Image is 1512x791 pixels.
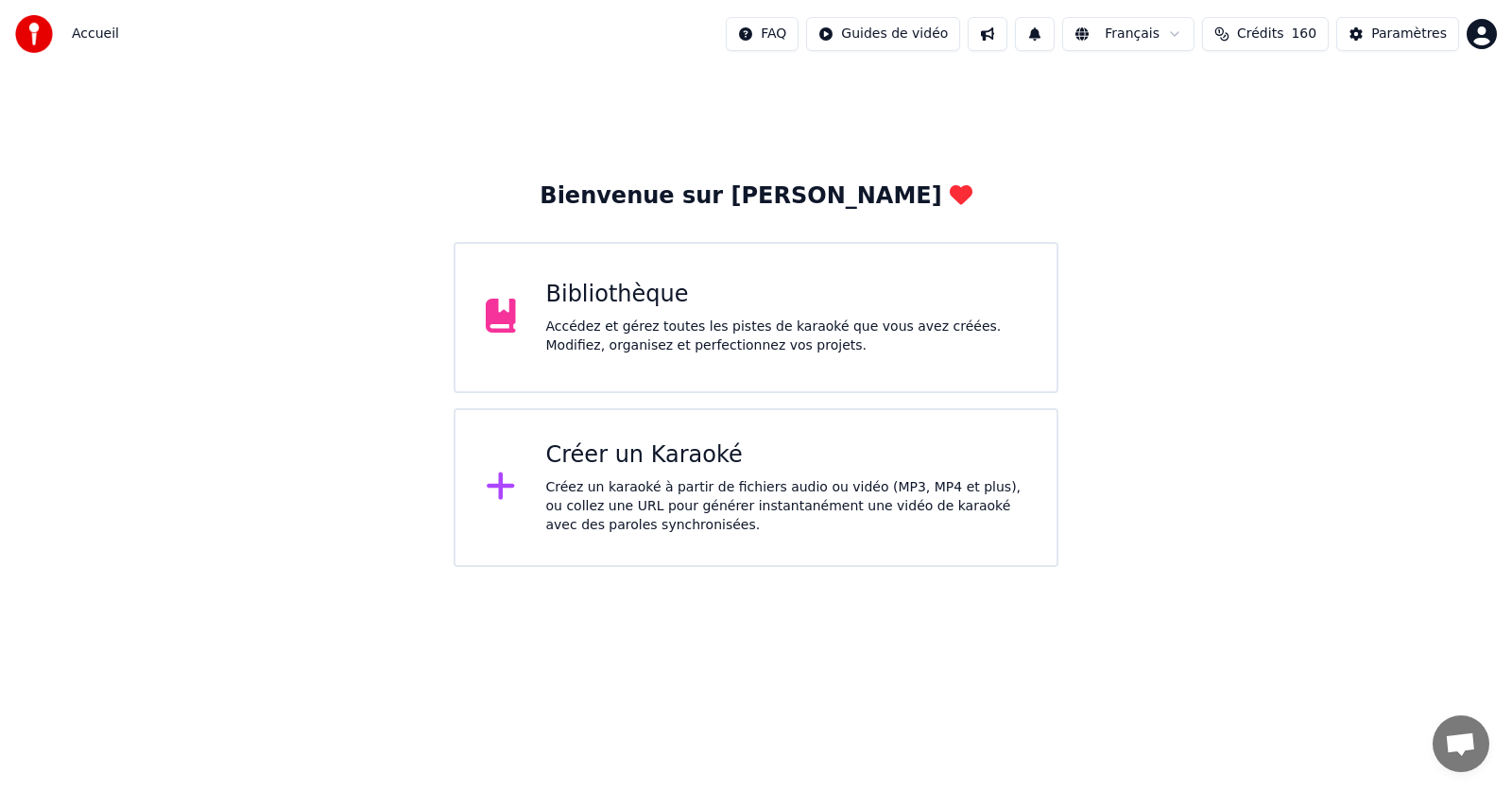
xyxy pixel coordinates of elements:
[546,318,1027,355] div: Accédez et gérez toutes les pistes de karaoké que vous avez créées. Modifiez, organisez et perfec...
[72,25,119,43] nav: breadcrumb
[806,17,960,51] button: Guides de vidéo
[1202,17,1329,51] button: Crédits160
[1336,17,1459,51] button: Paramètres
[15,15,53,53] img: youka
[1237,25,1283,43] span: Crédits
[726,17,799,51] button: FAQ
[1433,715,1489,772] a: Ouvrir le chat
[546,280,1027,310] div: Bibliothèque
[1371,25,1447,43] div: Paramètres
[72,25,119,43] span: Accueil
[546,478,1027,535] div: Créez un karaoké à partir de fichiers audio ou vidéo (MP3, MP4 et plus), ou collez une URL pour g...
[540,181,971,212] div: Bienvenue sur [PERSON_NAME]
[1291,25,1316,43] span: 160
[546,440,1027,471] div: Créer un Karaoké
